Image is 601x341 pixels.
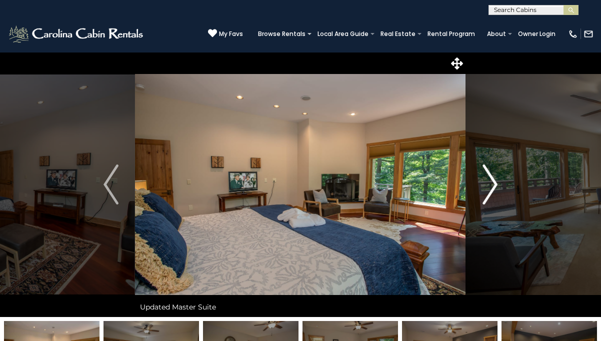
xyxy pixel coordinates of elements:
[583,29,593,39] img: mail-regular-white.png
[513,27,560,41] a: Owner Login
[422,27,480,41] a: Rental Program
[482,164,497,204] img: arrow
[253,27,310,41] a: Browse Rentals
[482,27,511,41] a: About
[208,28,243,39] a: My Favs
[7,24,146,44] img: White-1-2.png
[568,29,578,39] img: phone-regular-white.png
[375,27,420,41] a: Real Estate
[135,297,465,317] div: Updated Master Suite
[103,164,118,204] img: arrow
[312,27,373,41] a: Local Area Guide
[219,29,243,38] span: My Favs
[466,52,514,317] button: Next
[86,52,135,317] button: Previous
